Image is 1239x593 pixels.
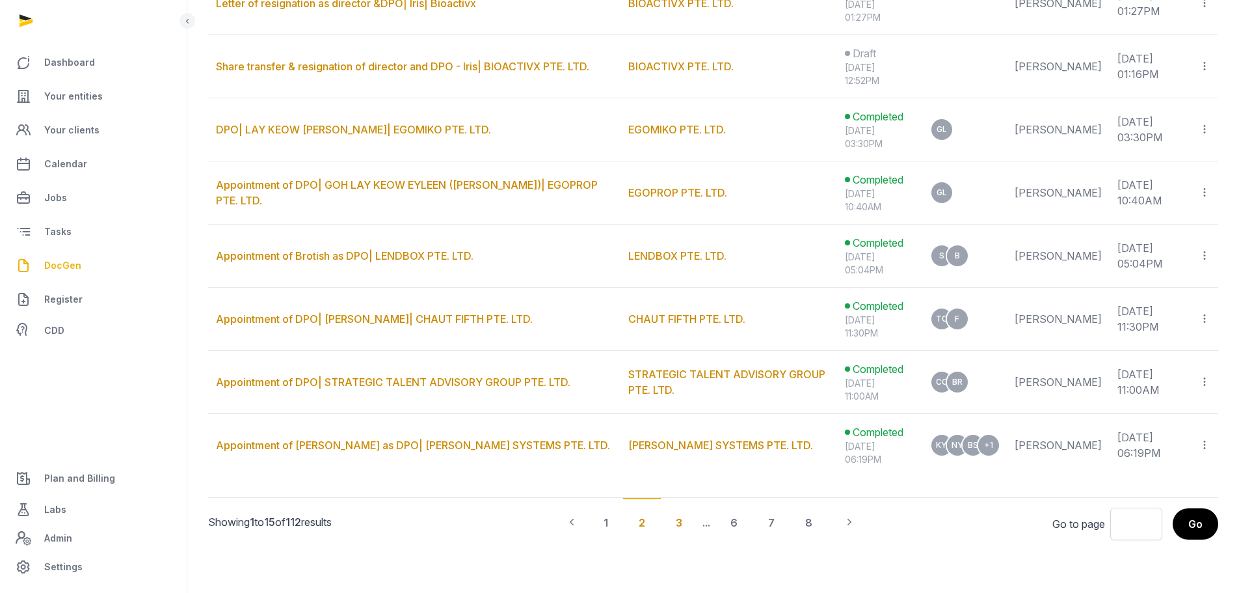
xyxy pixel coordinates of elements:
[845,251,911,277] div: [DATE] 05:04PM
[845,440,911,466] div: [DATE] 06:19PM
[10,494,176,525] a: Labs
[1110,351,1191,414] td: [DATE] 11:00AM
[937,126,947,133] span: GL
[1007,35,1110,98] td: [PERSON_NAME]
[44,122,100,138] span: Your clients
[939,252,944,260] span: S
[1110,161,1191,225] td: [DATE] 10:40AM
[10,182,176,214] a: Jobs
[1007,225,1110,288] td: [PERSON_NAME]
[853,298,903,314] span: Completed
[10,148,176,180] a: Calendar
[1173,508,1218,540] button: Go
[44,258,81,273] span: DocGen
[628,60,734,73] a: BIOACTIVX PTE. LTD.
[10,284,176,315] a: Register
[952,378,963,386] span: BR
[10,525,176,551] a: Admin
[936,441,947,449] span: KY
[715,498,753,546] div: 6
[984,441,993,449] span: +1
[10,216,176,247] a: Tasks
[937,189,947,197] span: GL
[1110,225,1191,288] td: [DATE] 05:04PM
[1110,288,1191,351] td: [DATE] 11:30PM
[968,441,978,449] span: BS
[628,439,813,452] a: [PERSON_NAME] SYSTEMS PTE. LTD.
[44,55,95,70] span: Dashboard
[44,559,83,575] span: Settings
[952,441,963,449] span: NY
[936,315,948,323] span: TC
[10,115,176,146] a: Your clients
[555,498,872,546] nav: Pagination
[1110,414,1191,477] td: [DATE] 06:19PM
[853,424,903,440] span: Completed
[845,124,911,150] div: [DATE] 03:30PM
[44,531,72,546] span: Admin
[623,498,661,546] div: 2
[10,81,176,112] a: Your entities
[286,516,301,529] span: 112
[216,439,610,452] a: Appointment of [PERSON_NAME] as DPO| [PERSON_NAME] SYSTEMS PTE. LTD.
[845,377,911,403] div: [DATE] 11:00AM
[936,378,948,386] span: CC
[216,123,491,136] a: DPO| LAY KEOW [PERSON_NAME]| EGOMIKO PTE. LTD.
[216,178,598,207] a: Appointment of DPO| GOH LAY KEOW EYLEEN ([PERSON_NAME])| EGOPROP PTE. LTD.
[628,123,726,136] a: EGOMIKO PTE. LTD.
[1110,98,1191,161] td: [DATE] 03:30PM
[1007,98,1110,161] td: [PERSON_NAME]
[1110,35,1191,98] td: [DATE] 01:16PM
[10,250,176,281] a: DocGen
[216,60,589,73] a: Share transfer & resignation of director and DPO - Iris| BIOACTIVX PTE. LTD.
[216,249,473,262] a: Appointment of Brotish as DPO| LENDBOX PTE. LTD.
[10,47,176,78] a: Dashboard
[44,502,66,517] span: Labs
[955,315,959,323] span: F
[10,318,176,344] a: CDD
[697,498,715,546] div: ...
[44,89,103,104] span: Your entities
[845,187,911,214] div: [DATE] 10:40AM
[588,498,624,546] div: 1
[853,172,903,187] span: Completed
[44,292,83,307] span: Register
[853,46,876,61] span: Draft
[1007,351,1110,414] td: [PERSON_NAME]
[853,361,903,377] span: Completed
[250,516,254,529] span: 1
[853,235,903,251] span: Completed
[44,471,115,486] span: Plan and Billing
[845,314,911,340] div: [DATE] 11:30PM
[660,498,698,546] div: 3
[216,376,570,389] a: Appointment of DPO| STRATEGIC TALENT ADVISORY GROUP PTE. LTD.
[955,252,960,260] span: B
[10,551,176,583] a: Settings
[1007,161,1110,225] td: [PERSON_NAME]
[1007,414,1110,477] td: [PERSON_NAME]
[44,190,67,206] span: Jobs
[628,186,727,199] a: EGOPROP PTE. LTD.
[216,312,533,325] a: Appointment of DPO| [PERSON_NAME]| CHAUT FIFTH PTE. LTD.
[208,499,445,545] p: Showing to of results
[10,463,176,494] a: Plan and Billing
[1007,288,1110,351] td: [PERSON_NAME]
[44,156,87,172] span: Calendar
[853,109,903,124] span: Completed
[1052,516,1105,532] label: Go to page
[753,498,790,546] div: 7
[628,368,825,396] a: STRATEGIC TALENT ADVISORY GROUP PTE. LTD.
[845,61,911,87] div: [DATE] 12:52PM
[628,312,745,325] a: CHAUT FIFTH PTE. LTD.
[790,498,828,546] div: 8
[44,323,64,338] span: CDD
[264,516,275,529] span: 15
[628,249,726,262] a: LENDBOX PTE. LTD.
[44,224,72,240] span: Tasks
